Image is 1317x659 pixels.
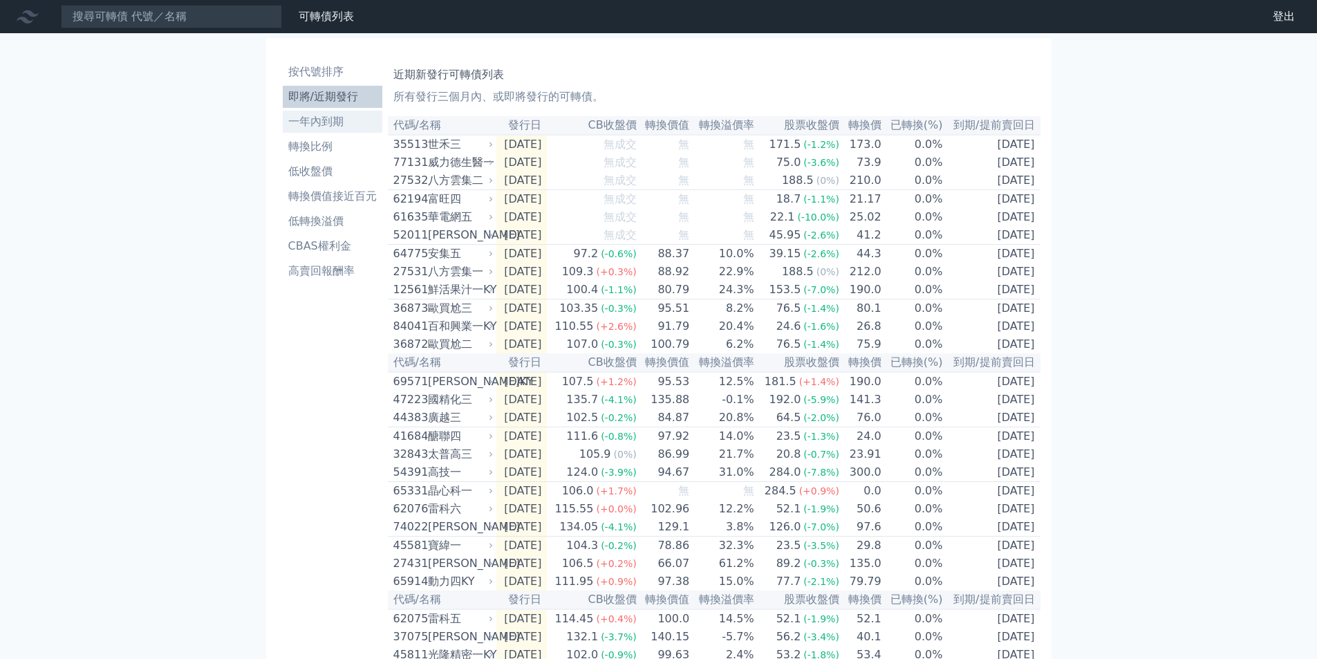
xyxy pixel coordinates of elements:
td: 21.7% [690,445,754,463]
span: (+1.4%) [799,376,839,387]
div: 歐買尬二 [428,336,491,353]
td: [DATE] [944,263,1040,281]
span: (+1.2%) [596,376,636,387]
th: CB收盤價 [547,116,637,135]
th: 股票收盤價 [755,116,840,135]
a: 即將/近期發行 [283,86,382,108]
th: 代碼/名稱 [388,353,496,372]
td: [DATE] [944,409,1040,427]
li: 高賣回報酬率 [283,263,382,279]
span: 無 [678,484,689,497]
div: 97.2 [571,245,601,262]
span: (+2.6%) [596,321,636,332]
span: (-1.3%) [803,431,839,442]
td: [DATE] [944,500,1040,518]
td: [DATE] [496,555,548,573]
td: 84.87 [637,409,691,427]
td: 0.0% [882,391,944,409]
a: 按代號排序 [283,61,382,83]
span: 無成交 [604,138,637,151]
td: 95.51 [637,299,691,318]
td: [DATE] [944,299,1040,318]
td: 91.79 [637,317,691,335]
a: 低收盤價 [283,160,382,183]
div: 23.5 [774,537,804,554]
div: 52.1 [774,501,804,517]
td: [DATE] [944,245,1040,263]
div: 安集五 [428,245,491,262]
span: (-3.5%) [803,540,839,551]
div: 62076 [393,501,424,517]
td: 20.4% [690,317,754,335]
li: 一年內到期 [283,113,382,130]
th: 發行日 [496,353,548,372]
td: 0.0% [882,263,944,281]
td: 0.0% [882,135,944,154]
div: 104.3 [563,537,601,554]
span: (0%) [614,449,637,460]
td: [DATE] [944,391,1040,409]
div: 35513 [393,136,424,153]
td: [DATE] [944,427,1040,446]
div: 77131 [393,154,424,171]
td: [DATE] [496,463,548,482]
td: [DATE] [496,190,548,209]
td: [DATE] [944,135,1040,154]
td: 50.6 [840,500,882,518]
div: 103.35 [557,300,601,317]
td: 129.1 [637,518,691,537]
span: 無 [678,156,689,169]
td: 95.53 [637,372,691,391]
div: 76.5 [774,336,804,353]
div: 醣聯四 [428,428,491,445]
td: 0.0% [882,245,944,263]
span: 無 [678,192,689,205]
div: 284.0 [767,464,804,481]
span: (-1.2%) [803,139,839,150]
span: 無 [743,192,754,205]
span: 無 [743,138,754,151]
td: 0.0% [882,154,944,171]
div: 歐買尬三 [428,300,491,317]
td: 0.0% [882,500,944,518]
td: 135.88 [637,391,691,409]
td: 0.0% [882,482,944,501]
td: [DATE] [496,427,548,446]
div: 124.0 [563,464,601,481]
span: 無 [743,156,754,169]
span: (-0.8%) [601,431,637,442]
th: CB收盤價 [547,353,637,372]
td: 6.2% [690,335,754,353]
td: [DATE] [496,135,548,154]
th: 轉換價 [840,353,882,372]
div: 106.0 [559,483,597,499]
div: 寶緯一 [428,537,491,554]
li: 即將/近期發行 [283,89,382,105]
span: (-0.2%) [601,412,637,423]
li: 低收盤價 [283,163,382,180]
div: 110.55 [552,318,596,335]
span: (-1.1%) [601,284,637,295]
th: 轉換價值 [637,353,691,372]
span: (-10.0%) [797,212,839,223]
div: 32843 [393,446,424,463]
td: [DATE] [496,154,548,171]
div: 百和興業一KY [428,318,491,335]
div: 39.15 [767,245,804,262]
div: 100.4 [563,281,601,298]
span: 無成交 [604,174,637,187]
td: 44.3 [840,245,882,263]
td: 0.0% [882,281,944,299]
td: 0.0% [882,208,944,226]
div: 111.6 [563,428,601,445]
div: 威力德生醫一 [428,154,491,171]
div: 64775 [393,245,424,262]
div: 74022 [393,519,424,535]
div: 47223 [393,391,424,408]
div: 世禾三 [428,136,491,153]
li: 低轉換溢價 [283,213,382,230]
div: 188.5 [779,172,816,189]
th: 發行日 [496,116,548,135]
a: 高賣回報酬率 [283,260,382,282]
div: [PERSON_NAME] [428,519,491,535]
